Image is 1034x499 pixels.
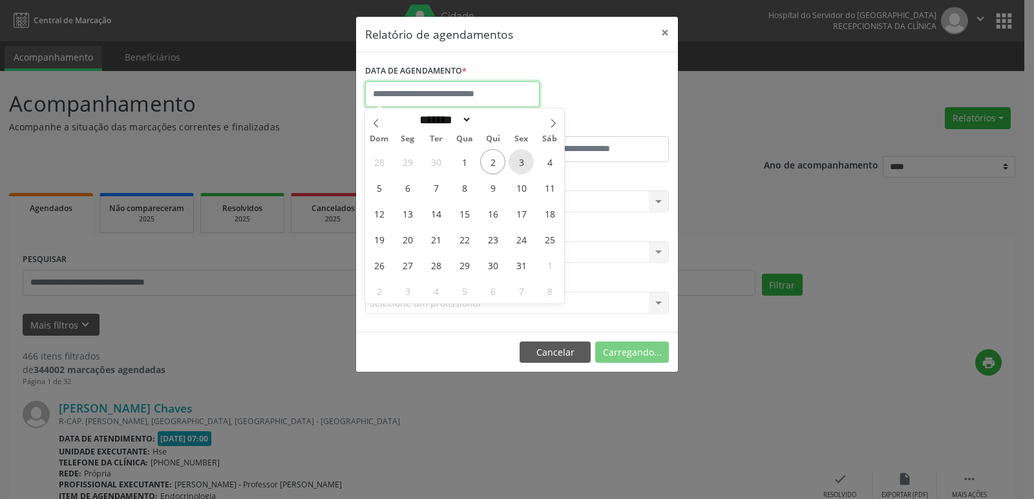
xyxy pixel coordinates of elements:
[394,135,422,143] span: Seg
[423,201,448,226] span: Outubro 14, 2025
[537,227,562,252] span: Outubro 25, 2025
[536,135,564,143] span: Sáb
[450,135,479,143] span: Qua
[509,278,534,303] span: Novembro 7, 2025
[509,252,534,278] span: Outubro 31, 2025
[452,278,477,303] span: Novembro 5, 2025
[423,278,448,303] span: Novembro 4, 2025
[537,149,562,174] span: Outubro 4, 2025
[366,201,392,226] span: Outubro 12, 2025
[509,149,534,174] span: Outubro 3, 2025
[422,135,450,143] span: Ter
[423,227,448,252] span: Outubro 21, 2025
[507,135,536,143] span: Sex
[520,341,591,363] button: Cancelar
[423,252,448,278] span: Outubro 28, 2025
[509,201,534,226] span: Outubro 17, 2025
[595,341,669,363] button: Carregando...
[452,149,477,174] span: Outubro 1, 2025
[480,175,505,200] span: Outubro 9, 2025
[480,252,505,278] span: Outubro 30, 2025
[509,175,534,200] span: Outubro 10, 2025
[537,252,562,278] span: Novembro 1, 2025
[537,278,562,303] span: Novembro 8, 2025
[480,201,505,226] span: Outubro 16, 2025
[395,227,420,252] span: Outubro 20, 2025
[423,149,448,174] span: Setembro 30, 2025
[452,201,477,226] span: Outubro 15, 2025
[395,175,420,200] span: Outubro 6, 2025
[366,278,392,303] span: Novembro 2, 2025
[537,201,562,226] span: Outubro 18, 2025
[537,175,562,200] span: Outubro 11, 2025
[395,252,420,278] span: Outubro 27, 2025
[415,113,472,127] select: Month
[452,252,477,278] span: Outubro 29, 2025
[452,175,477,200] span: Outubro 8, 2025
[366,149,392,174] span: Setembro 28, 2025
[452,227,477,252] span: Outubro 22, 2025
[366,227,392,252] span: Outubro 19, 2025
[395,278,420,303] span: Novembro 3, 2025
[365,26,513,43] h5: Relatório de agendamentos
[480,149,505,174] span: Outubro 2, 2025
[423,175,448,200] span: Outubro 7, 2025
[365,61,467,81] label: DATA DE AGENDAMENTO
[472,113,514,127] input: Year
[480,227,505,252] span: Outubro 23, 2025
[366,175,392,200] span: Outubro 5, 2025
[652,17,678,48] button: Close
[480,278,505,303] span: Novembro 6, 2025
[479,135,507,143] span: Qui
[520,116,669,136] label: ATÉ
[395,201,420,226] span: Outubro 13, 2025
[366,252,392,278] span: Outubro 26, 2025
[509,227,534,252] span: Outubro 24, 2025
[395,149,420,174] span: Setembro 29, 2025
[365,135,394,143] span: Dom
